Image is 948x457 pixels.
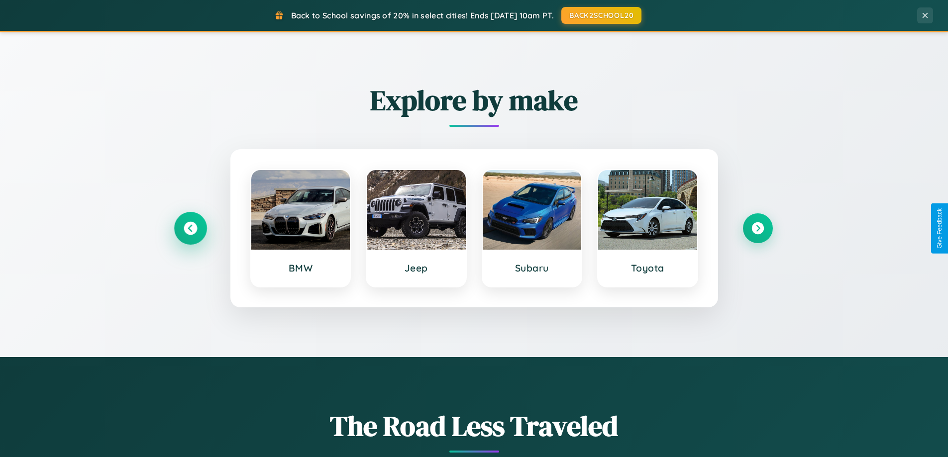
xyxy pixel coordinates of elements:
[377,262,456,274] h3: Jeep
[561,7,641,24] button: BACK2SCHOOL20
[608,262,687,274] h3: Toyota
[261,262,340,274] h3: BMW
[176,81,773,119] h2: Explore by make
[936,208,943,249] div: Give Feedback
[493,262,572,274] h3: Subaru
[291,10,554,20] span: Back to School savings of 20% in select cities! Ends [DATE] 10am PT.
[176,407,773,445] h1: The Road Less Traveled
